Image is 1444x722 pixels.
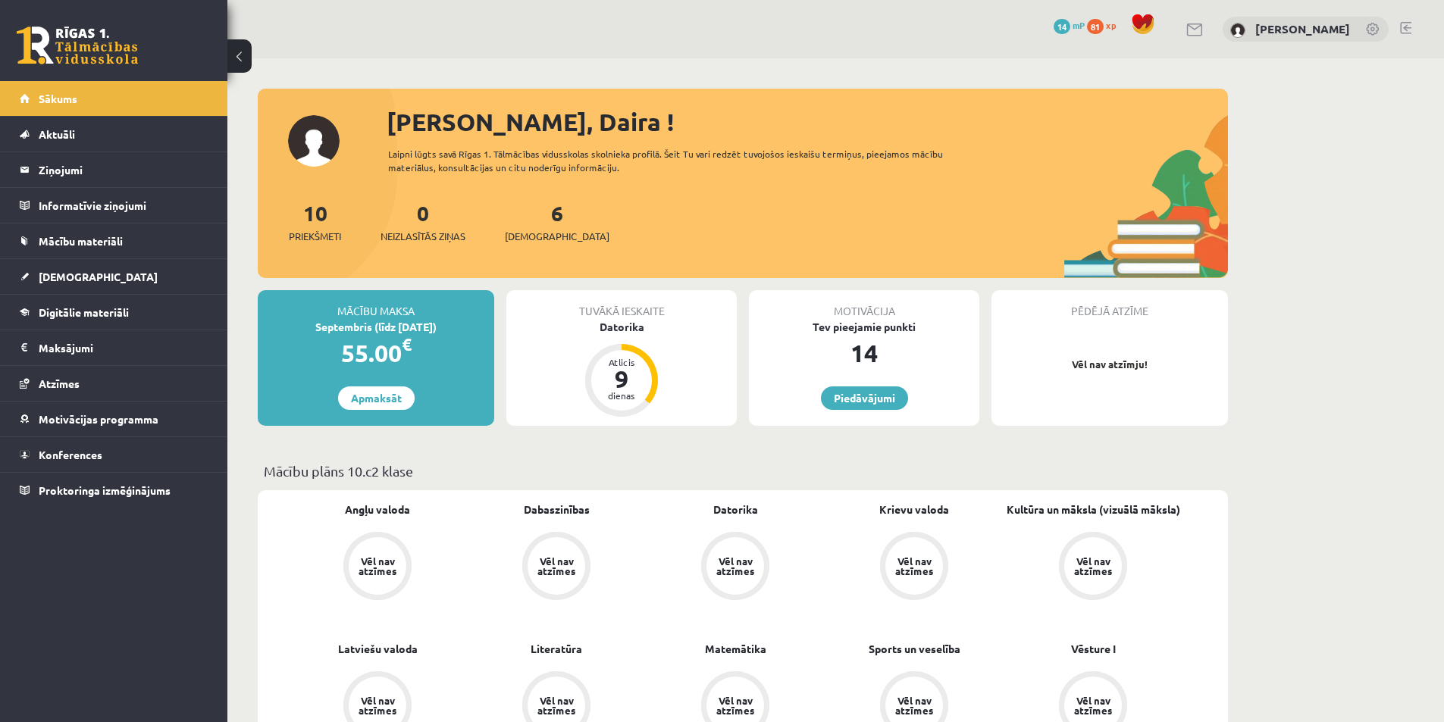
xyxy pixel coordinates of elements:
[20,295,208,330] a: Digitālie materiāli
[20,366,208,401] a: Atzīmes
[388,147,970,174] div: Laipni lūgts savā Rīgas 1. Tālmācības vidusskolas skolnieka profilā. Šeit Tu vari redzēt tuvojošo...
[39,234,123,248] span: Mācību materiāli
[338,641,418,657] a: Latviešu valoda
[258,290,494,319] div: Mācību maksa
[535,556,578,576] div: Vēl nav atzīmes
[264,461,1222,481] p: Mācību plāns 10.c2 klase
[1087,19,1104,34] span: 81
[1072,695,1114,715] div: Vēl nav atzīmes
[387,104,1228,140] div: [PERSON_NAME], Daira !
[599,391,644,400] div: dienas
[749,290,979,319] div: Motivācija
[20,473,208,508] a: Proktoringa izmēģinājums
[258,335,494,371] div: 55.00
[599,358,644,367] div: Atlicis
[1071,641,1116,657] a: Vēsture I
[20,437,208,472] a: Konferences
[535,695,578,715] div: Vēl nav atzīmes
[506,319,737,335] div: Datorika
[39,188,208,223] legend: Informatīvie ziņojumi
[713,502,758,517] a: Datorika
[506,290,737,319] div: Tuvākā ieskaite
[20,330,208,365] a: Maksājumi
[1106,19,1116,31] span: xp
[39,127,75,141] span: Aktuāli
[1072,556,1114,576] div: Vēl nav atzīmes
[356,695,399,715] div: Vēl nav atzīmes
[20,259,208,294] a: [DEMOGRAPHIC_DATA]
[39,270,158,283] span: [DEMOGRAPHIC_DATA]
[531,641,582,657] a: Literatūra
[999,357,1220,372] p: Vēl nav atzīmju!
[39,305,129,319] span: Digitālie materiāli
[869,641,960,657] a: Sports un veselība
[20,152,208,187] a: Ziņojumi
[258,319,494,335] div: Septembris (līdz [DATE])
[893,695,935,715] div: Vēl nav atzīmes
[1087,19,1123,31] a: 81 xp
[39,92,77,105] span: Sākums
[1230,23,1245,38] img: Daira Medne
[749,335,979,371] div: 14
[714,695,756,715] div: Vēl nav atzīmes
[338,386,415,410] a: Apmaksāt
[1054,19,1070,34] span: 14
[825,532,1004,603] a: Vēl nav atzīmes
[646,532,825,603] a: Vēl nav atzīmes
[20,188,208,223] a: Informatīvie ziņojumi
[1073,19,1085,31] span: mP
[289,199,341,244] a: 10Priekšmeti
[1004,532,1182,603] a: Vēl nav atzīmes
[505,229,609,244] span: [DEMOGRAPHIC_DATA]
[1255,21,1350,36] a: [PERSON_NAME]
[39,448,102,461] span: Konferences
[20,223,208,258] a: Mācību materiāli
[893,556,935,576] div: Vēl nav atzīmes
[599,367,644,391] div: 9
[381,199,465,244] a: 0Neizlasītās ziņas
[506,319,737,419] a: Datorika Atlicis 9 dienas
[705,641,766,657] a: Matemātika
[356,556,399,576] div: Vēl nav atzīmes
[879,502,949,517] a: Krievu valoda
[288,532,467,603] a: Vēl nav atzīmes
[991,290,1228,319] div: Pēdējā atzīme
[17,27,138,64] a: Rīgas 1. Tālmācības vidusskola
[39,412,158,426] span: Motivācijas programma
[1054,19,1085,31] a: 14 mP
[20,402,208,436] a: Motivācijas programma
[39,483,171,497] span: Proktoringa izmēģinājums
[505,199,609,244] a: 6[DEMOGRAPHIC_DATA]
[289,229,341,244] span: Priekšmeti
[20,117,208,152] a: Aktuāli
[467,532,646,603] a: Vēl nav atzīmes
[524,502,590,517] a: Dabaszinības
[749,319,979,335] div: Tev pieejamie punkti
[381,229,465,244] span: Neizlasītās ziņas
[345,502,410,517] a: Angļu valoda
[821,386,908,410] a: Piedāvājumi
[1007,502,1180,517] a: Kultūra un māksla (vizuālā māksla)
[714,556,756,576] div: Vēl nav atzīmes
[39,377,80,390] span: Atzīmes
[39,330,208,365] legend: Maksājumi
[39,152,208,187] legend: Ziņojumi
[402,333,412,355] span: €
[20,81,208,116] a: Sākums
